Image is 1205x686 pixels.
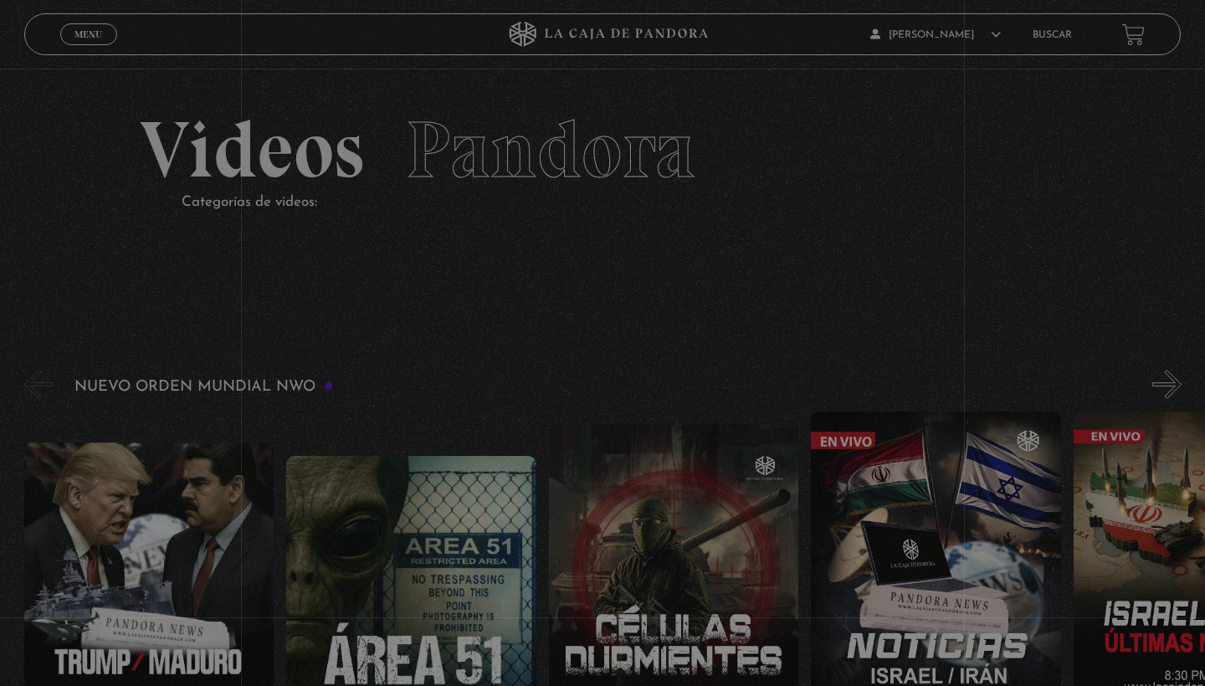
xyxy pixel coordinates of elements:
[1033,30,1072,40] a: Buscar
[406,102,695,197] span: Pandora
[74,29,102,39] span: Menu
[1122,23,1145,46] a: View your shopping cart
[182,190,1065,216] p: Categorías de videos:
[140,110,1065,190] h2: Videos
[74,379,334,395] h3: Nuevo Orden Mundial NWO
[1152,370,1182,399] button: Next
[69,44,109,55] span: Cerrar
[24,370,54,399] button: Previous
[870,30,1001,40] span: [PERSON_NAME]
